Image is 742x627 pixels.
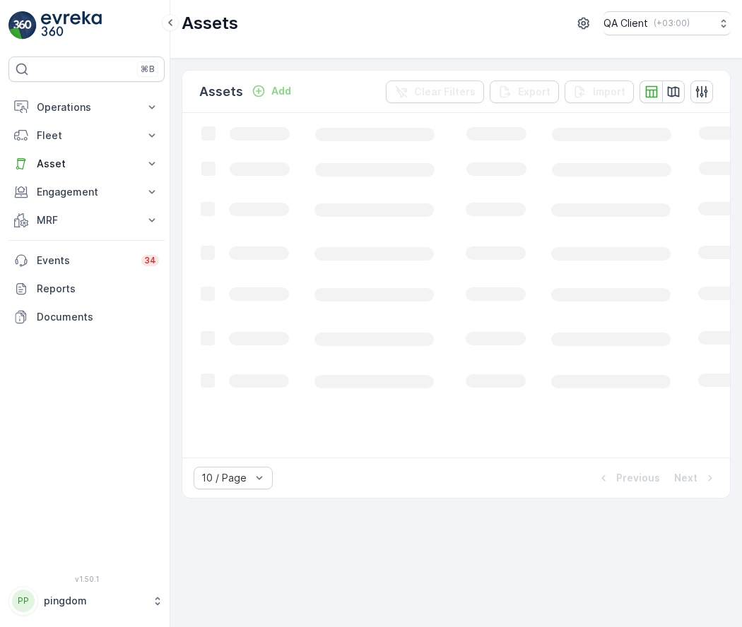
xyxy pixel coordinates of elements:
[141,64,155,75] p: ⌘B
[518,85,550,99] p: Export
[8,575,165,583] span: v 1.50.1
[8,303,165,331] a: Documents
[386,80,484,103] button: Clear Filters
[41,11,102,40] img: logo_light-DOdMpM7g.png
[654,18,690,29] p: ( +03:00 )
[565,80,634,103] button: Import
[414,85,476,99] p: Clear Filters
[673,470,719,486] button: Next
[8,275,165,303] a: Reports
[8,93,165,121] button: Operations
[616,471,660,485] p: Previous
[37,310,159,324] p: Documents
[8,150,165,178] button: Asset
[12,590,35,612] div: PP
[37,185,136,199] p: Engagement
[37,213,136,227] p: MRF
[593,85,625,99] p: Import
[490,80,559,103] button: Export
[37,157,136,171] p: Asset
[271,84,291,98] p: Add
[246,83,297,100] button: Add
[603,11,731,35] button: QA Client(+03:00)
[199,82,243,102] p: Assets
[37,282,159,296] p: Reports
[8,206,165,234] button: MRF
[8,178,165,206] button: Engagement
[37,100,136,114] p: Operations
[674,471,697,485] p: Next
[37,129,136,143] p: Fleet
[8,121,165,150] button: Fleet
[144,255,156,266] p: 34
[37,253,133,268] p: Events
[182,12,238,35] p: Assets
[44,594,145,608] p: pingdom
[8,586,165,616] button: PPpingdom
[603,16,648,30] p: QA Client
[8,11,37,40] img: logo
[8,246,165,275] a: Events34
[595,470,661,486] button: Previous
